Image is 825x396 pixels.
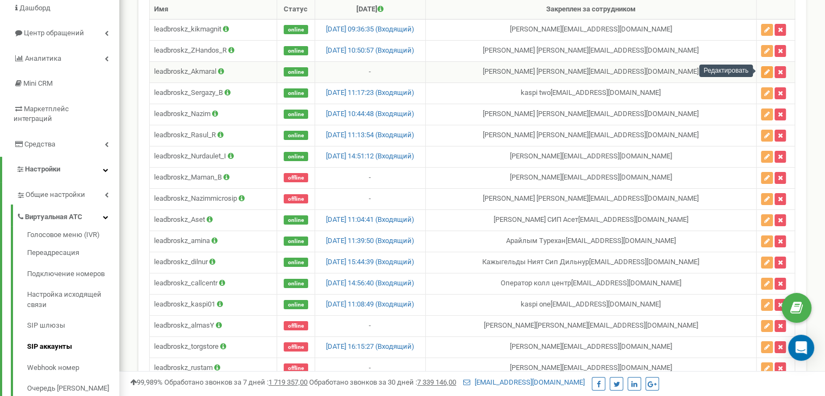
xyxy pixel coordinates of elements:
[326,258,414,266] a: [DATE] 15:44:39 (Входящий)
[284,258,308,267] span: online
[425,146,756,167] td: [PERSON_NAME] [EMAIL_ADDRESS][DOMAIN_NAME]
[425,104,756,125] td: [PERSON_NAME] [PERSON_NAME] [EMAIL_ADDRESS][DOMAIN_NAME]
[425,315,756,336] td: [PERSON_NAME] [PERSON_NAME][EMAIL_ADDRESS][DOMAIN_NAME]
[425,231,756,252] td: Арайлым Турехан [EMAIL_ADDRESS][DOMAIN_NAME]
[27,336,119,357] a: SIP аккаунты
[315,61,425,82] td: -
[284,88,308,98] span: online
[27,357,119,379] a: Webhook номер
[150,294,277,315] td: leadbroskz_kaspi01
[164,378,308,386] span: Обработано звонков за 7 дней :
[25,54,61,62] span: Аналитика
[326,131,414,139] a: [DATE] 11:13:54 (Входящий)
[150,357,277,379] td: leadbroskz_rustam
[150,19,277,40] td: leadbroskz_kikmagnit
[16,182,119,205] a: Общие настройки
[27,315,119,336] a: SIP шлюзы
[425,40,756,61] td: [PERSON_NAME] [PERSON_NAME] [EMAIL_ADDRESS][DOMAIN_NAME]
[23,79,53,87] span: Mini CRM
[326,46,414,54] a: [DATE] 10:50:57 (Входящий)
[25,212,82,222] span: Виртуальная АТС
[284,194,308,203] span: offline
[309,378,456,386] span: Обработано звонков за 30 дней :
[326,88,414,97] a: [DATE] 11:17:23 (Входящий)
[326,279,414,287] a: [DATE] 14:56:40 (Входящий)
[284,215,308,225] span: online
[150,104,277,125] td: leadbroskz_Nazim
[425,125,756,146] td: [PERSON_NAME] [PERSON_NAME] [EMAIL_ADDRESS][DOMAIN_NAME]
[150,40,277,61] td: leadbroskz_ZHandos_R
[27,264,119,285] a: Подключение номеров
[699,65,753,77] div: Редактировать
[25,165,60,173] span: Настройки
[425,357,756,379] td: [PERSON_NAME] [EMAIL_ADDRESS][DOMAIN_NAME]
[315,357,425,379] td: -
[150,146,277,167] td: leadbroskz_Nurdaulet_I
[326,237,414,245] a: [DATE] 11:39:50 (Входящий)
[284,46,308,55] span: online
[150,125,277,146] td: leadbroskz_Rasul_R
[425,61,756,82] td: [PERSON_NAME] [PERSON_NAME] [EMAIL_ADDRESS][DOMAIN_NAME]
[16,205,119,227] a: Виртуальная АТС
[150,167,277,188] td: leadbroskz_Maman_B
[27,284,119,315] a: Настройка исходящей связи
[284,152,308,161] span: online
[150,61,277,82] td: leadbroskz_Akmaral
[463,378,585,386] a: [EMAIL_ADDRESS][DOMAIN_NAME]
[268,378,308,386] u: 1 719 357,00
[150,273,277,294] td: leadbroskz_callcentr
[284,237,308,246] span: online
[417,378,456,386] u: 7 339 146,00
[150,82,277,104] td: leadbroskz_Sergazy_B
[425,209,756,231] td: [PERSON_NAME] СИП Асет [EMAIL_ADDRESS][DOMAIN_NAME]
[130,378,163,386] span: 99,989%
[425,336,756,357] td: [PERSON_NAME] [EMAIL_ADDRESS][DOMAIN_NAME]
[284,321,308,330] span: offline
[284,173,308,182] span: offline
[326,215,414,223] a: [DATE] 11:04:41 (Входящий)
[326,342,414,350] a: [DATE] 16:15:27 (Входящий)
[326,152,414,160] a: [DATE] 14:51:12 (Входящий)
[150,231,277,252] td: leadbroskz_amina
[284,342,308,352] span: offline
[425,82,756,104] td: kaspi two [EMAIL_ADDRESS][DOMAIN_NAME]
[315,315,425,336] td: -
[425,252,756,273] td: Кажыгельды Ният Сип Дильнур [EMAIL_ADDRESS][DOMAIN_NAME]
[326,110,414,118] a: [DATE] 10:44:48 (Входящий)
[788,335,814,361] div: Open Intercom Messenger
[20,4,50,12] span: Дашборд
[150,188,277,209] td: leadbroskz_Nazimmicrosip
[284,67,308,76] span: online
[425,167,756,188] td: [PERSON_NAME] [EMAIL_ADDRESS][DOMAIN_NAME]
[25,190,85,200] span: Общие настройки
[315,188,425,209] td: -
[425,19,756,40] td: [PERSON_NAME] [EMAIL_ADDRESS][DOMAIN_NAME]
[24,29,84,37] span: Центр обращений
[24,140,55,148] span: Средства
[284,131,308,140] span: online
[425,273,756,294] td: Оператор колл центр [EMAIL_ADDRESS][DOMAIN_NAME]
[14,105,69,123] span: Маркетплейс интеграций
[2,157,119,182] a: Настройки
[284,279,308,288] span: online
[425,294,756,315] td: kaspi one [EMAIL_ADDRESS][DOMAIN_NAME]
[284,110,308,119] span: online
[284,25,308,34] span: online
[27,242,119,264] a: Переадресация
[150,336,277,357] td: leadbroskz_torgstore
[326,25,414,33] a: [DATE] 09:36:35 (Входящий)
[150,209,277,231] td: leadbroskz_Aset
[284,300,308,309] span: online
[326,300,414,308] a: [DATE] 11:08:49 (Входящий)
[27,230,119,243] a: Голосовое меню (IVR)
[150,315,277,336] td: leadbroskz_almasY
[150,252,277,273] td: leadbroskz_dilnur
[284,363,308,373] span: offline
[315,167,425,188] td: -
[425,188,756,209] td: [PERSON_NAME] [PERSON_NAME] [EMAIL_ADDRESS][DOMAIN_NAME]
